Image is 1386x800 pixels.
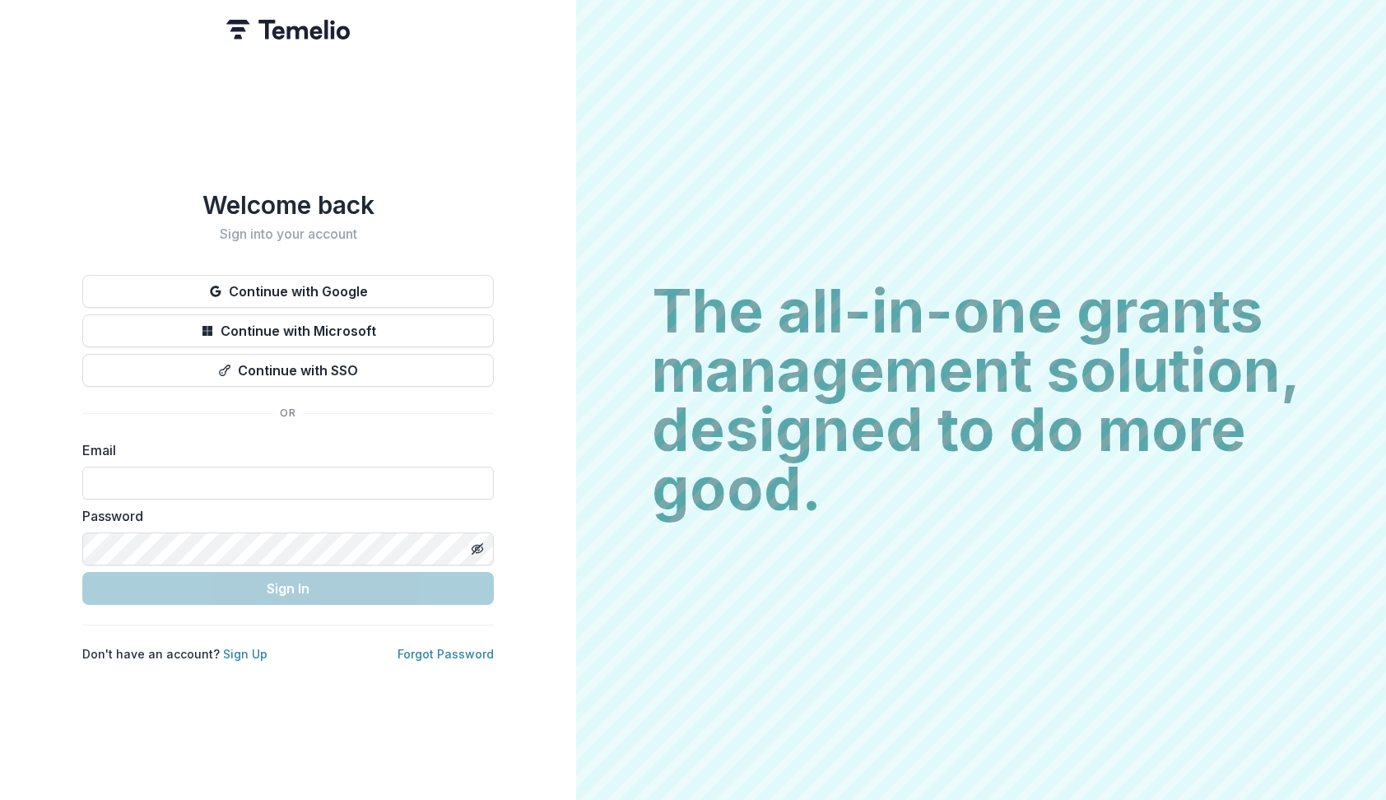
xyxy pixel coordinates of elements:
a: Forgot Password [398,647,494,661]
button: Sign In [82,572,494,605]
button: Continue with SSO [82,354,494,387]
a: Sign Up [223,647,267,661]
button: Toggle password visibility [464,536,491,562]
button: Continue with Google [82,275,494,308]
img: Temelio [226,20,350,40]
label: Email [82,440,484,460]
button: Continue with Microsoft [82,314,494,347]
p: Don't have an account? [82,645,267,663]
label: Password [82,506,484,526]
h1: Welcome back [82,190,494,220]
h2: Sign into your account [82,226,494,242]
